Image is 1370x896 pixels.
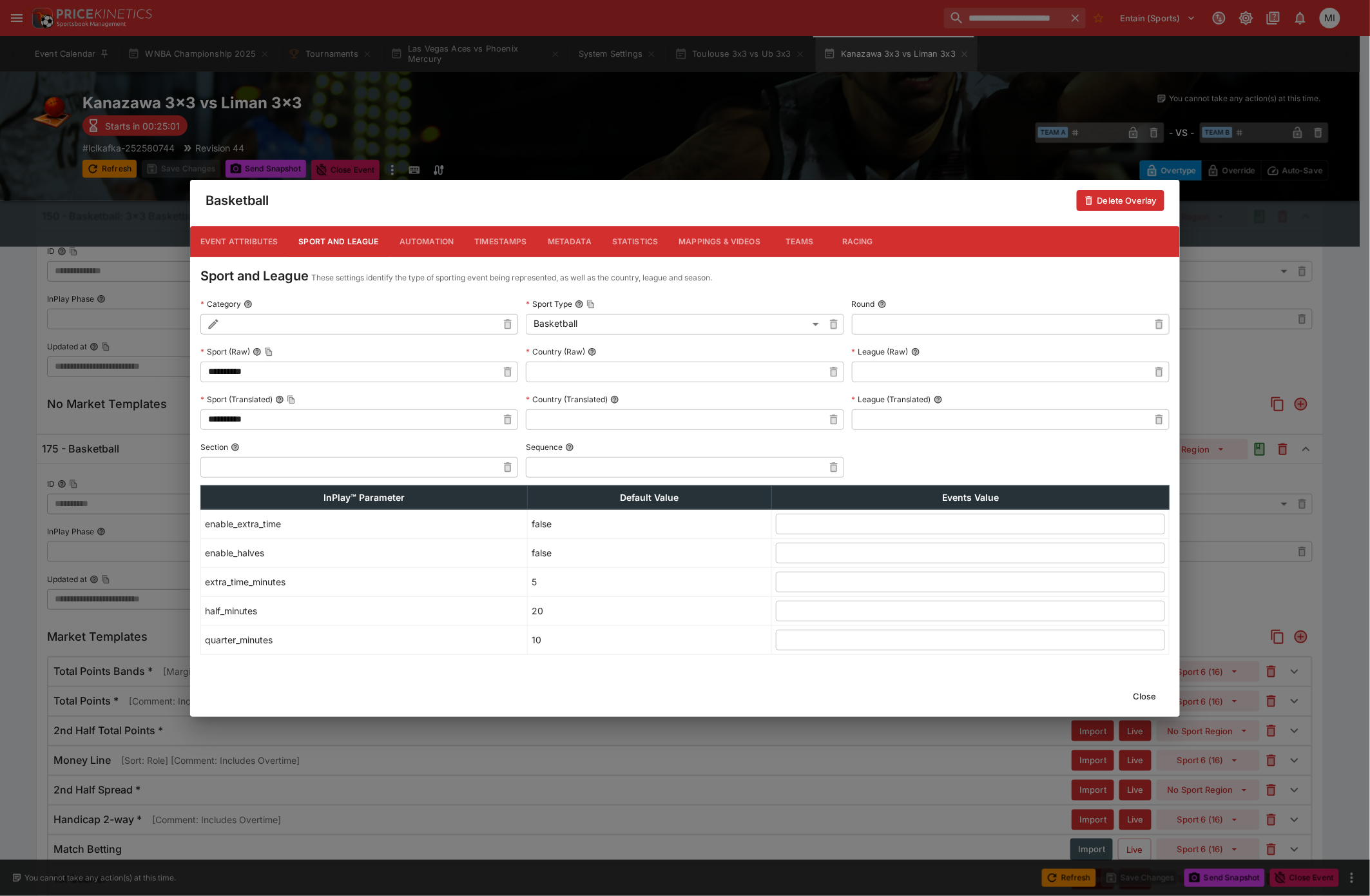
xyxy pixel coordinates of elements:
[526,442,563,453] p: Sequence
[526,346,585,357] p: Country (Raw)
[934,395,943,404] button: League (Translated)
[275,395,284,404] button: Sport (Translated)Copy To Clipboard
[588,347,597,356] button: Country (Raw)
[200,394,273,405] p: Sport (Translated)
[1077,190,1164,211] button: Delete Overlay
[201,485,528,509] th: InPlay™ Parameter
[311,271,712,284] p: These settings identify the type of sporting event being represented, as well as the country, lea...
[526,394,608,405] p: Country (Translated)
[200,268,309,284] h4: Sport and League
[586,300,595,309] button: Copy To Clipboard
[244,300,253,309] button: Category
[526,298,572,309] p: Sport Type
[288,226,389,257] button: Sport and League
[201,538,528,567] td: enable_halves
[287,395,296,404] button: Copy To Clipboard
[206,192,269,209] h4: Basketball
[610,395,619,404] button: Country (Translated)
[264,347,273,356] button: Copy To Clipboard
[528,625,772,654] td: 10
[526,313,823,334] div: Basketball
[528,596,772,625] td: 20
[201,567,528,596] td: extra_time_minutes
[231,443,240,452] button: Section
[528,567,772,596] td: 5
[878,300,887,309] button: Round
[829,226,887,257] button: Racing
[565,443,574,452] button: Sequence
[201,596,528,625] td: half_minutes
[852,298,875,309] p: Round
[771,226,829,257] button: Teams
[528,485,772,509] th: Default Value
[602,226,669,257] button: Statistics
[201,625,528,654] td: quarter_minutes
[537,226,602,257] button: Metadata
[190,226,288,257] button: Event Attributes
[200,298,241,309] p: Category
[201,509,528,538] td: enable_extra_time
[911,347,920,356] button: League (Raw)
[1125,686,1164,706] button: Close
[852,394,931,405] p: League (Translated)
[669,226,771,257] button: Mappings & Videos
[528,538,772,567] td: false
[528,509,772,538] td: false
[200,442,228,453] p: Section
[772,485,1170,509] th: Events Value
[200,346,250,357] p: Sport (Raw)
[575,300,584,309] button: Sport TypeCopy To Clipboard
[253,347,262,356] button: Sport (Raw)Copy To Clipboard
[852,346,909,357] p: League (Raw)
[464,226,537,257] button: Timestamps
[389,226,465,257] button: Automation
